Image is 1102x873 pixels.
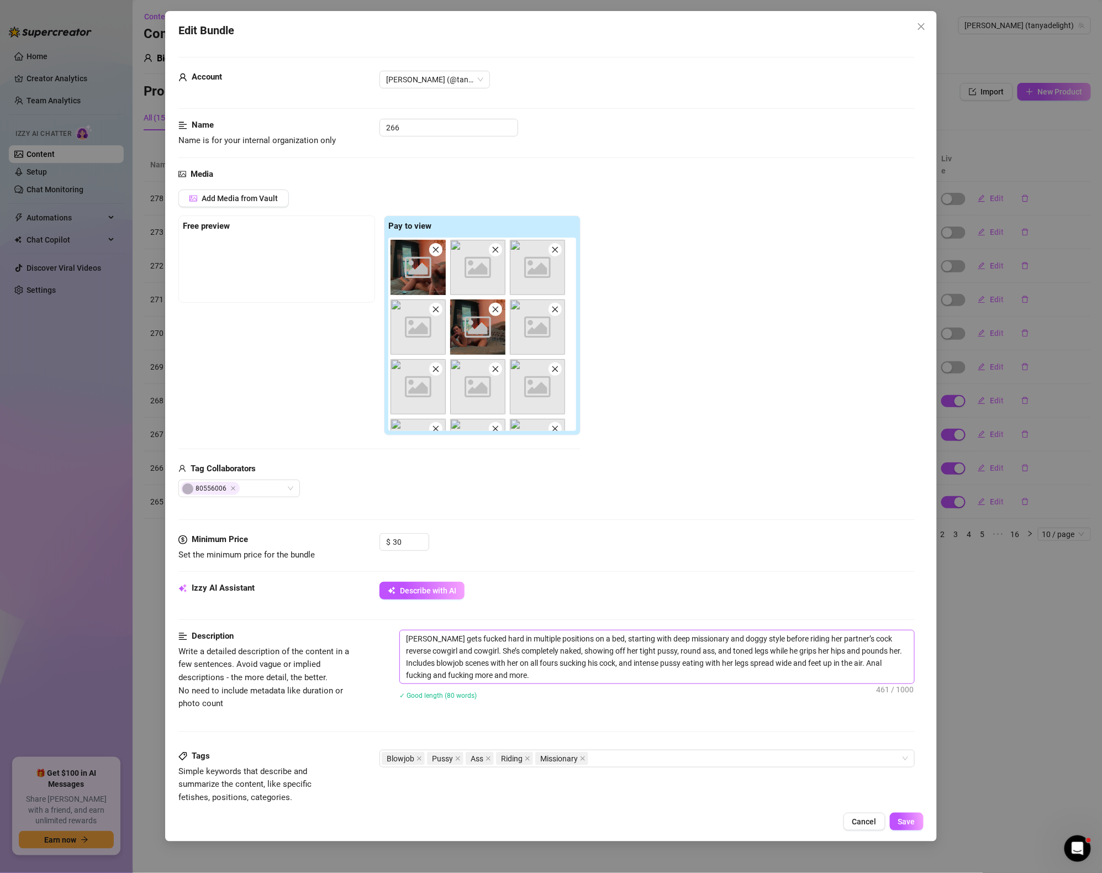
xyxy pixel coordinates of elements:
button: Close [913,18,930,35]
strong: Tags [192,751,210,761]
strong: Name [192,120,214,130]
strong: Free preview [183,221,230,231]
span: close [432,425,440,433]
button: Add Media from Vault [178,190,289,207]
span: picture [178,168,186,181]
span: Ass [471,753,483,765]
span: close [492,365,499,373]
span: user [178,71,187,84]
span: Riding [496,752,533,765]
span: Pussy [427,752,463,765]
strong: Media [191,169,213,179]
span: Close [230,486,236,491]
span: close [580,756,586,761]
span: ✓ Good length (80 words) [399,692,477,700]
span: dollar [178,533,187,546]
span: close [551,306,559,313]
span: close [492,425,499,433]
span: Save [898,817,915,826]
button: Cancel [843,813,885,830]
span: Missionary [540,753,578,765]
span: close [432,365,440,373]
span: close [492,306,499,313]
span: Name is for your internal organization only [178,135,336,145]
strong: Pay to view [388,221,431,231]
span: picture [189,194,197,202]
span: close [917,22,926,31]
span: close [525,756,530,761]
span: Cancel [852,817,877,826]
span: Ass [466,752,494,765]
span: Add Media from Vault [202,194,278,203]
strong: Tag Collaborators [191,464,256,474]
span: Set the minimum price for the bundle [178,550,315,560]
span: Edit Bundle [178,22,234,39]
span: align-left [178,119,187,132]
strong: Minimum Price [192,534,248,544]
input: Enter a name [379,119,518,136]
button: Describe with AI [379,582,465,599]
strong: Account [192,72,222,82]
button: Save [890,813,924,830]
iframe: Intercom live chat [1064,835,1091,862]
span: Tanya (@tanyadelight) [386,71,483,88]
span: tag [178,752,187,761]
span: Riding [501,753,523,765]
span: close [416,756,422,761]
textarea: [PERSON_NAME] gets fucked hard in multiple positions on a bed, starting with deep missionary and ... [400,630,914,683]
span: close [455,756,461,761]
span: close [432,306,440,313]
span: close [486,756,491,761]
span: Close [913,22,930,31]
span: close [551,246,559,254]
span: user [178,462,186,476]
span: Simple keywords that describe and summarize the content, like specific fetishes, positions, categ... [178,766,312,802]
strong: Description [192,631,234,641]
span: align-left [178,630,187,643]
span: Blowjob [387,753,414,765]
span: close [551,425,559,433]
span: close [492,246,499,254]
span: close [551,365,559,373]
span: 80556006 [181,482,240,495]
span: Blowjob [382,752,425,765]
span: Missionary [535,752,588,765]
span: Pussy [432,753,453,765]
span: Write a detailed description of the content in a few sentences. Avoid vague or implied descriptio... [178,646,349,708]
span: close [432,246,440,254]
span: Describe with AI [400,586,456,595]
strong: Izzy AI Assistant [192,583,255,593]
